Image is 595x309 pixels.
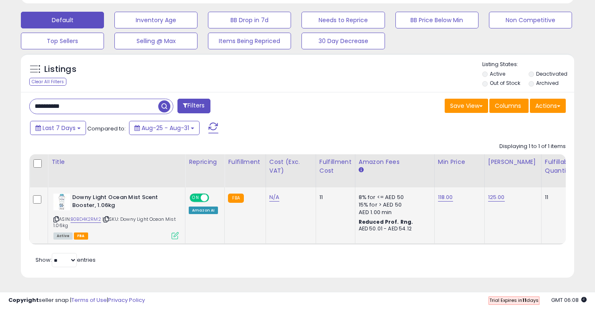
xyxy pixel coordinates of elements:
[228,158,262,166] div: Fulfillment
[30,121,86,135] button: Last 7 Days
[35,256,96,264] span: Show: entries
[530,99,566,113] button: Actions
[208,33,291,49] button: Items Being Repriced
[499,143,566,151] div: Displaying 1 to 1 of 1 items
[8,296,39,304] strong: Copyright
[177,99,210,113] button: Filters
[488,158,538,166] div: [PERSON_NAME]
[545,194,571,201] div: 11
[53,194,70,210] img: 41ImX3YEINL._SL40_.jpg
[21,12,104,28] button: Default
[359,225,428,232] div: AED 50.01 - AED 54.12
[44,64,76,75] h5: Listings
[53,232,73,240] span: All listings currently available for purchase on Amazon
[53,216,176,228] span: | SKU: Downy Light Ocean Mist 1.06kg
[490,79,520,87] label: Out of Stock
[495,102,521,110] span: Columns
[489,297,539,304] span: Trial Expires in days
[189,158,221,166] div: Repricing
[301,12,385,28] button: Needs to Reprice
[488,193,505,202] a: 125.00
[359,209,428,216] div: AED 1.00 min
[489,99,529,113] button: Columns
[190,194,201,202] span: ON
[359,194,428,201] div: 8% for <= AED 50
[269,158,312,175] div: Cost (Exc. VAT)
[319,194,349,201] div: 11
[536,79,559,87] label: Archived
[359,218,413,225] b: Reduced Prof. Rng.
[108,296,145,304] a: Privacy Policy
[142,124,189,132] span: Aug-25 - Aug-31
[74,232,88,240] span: FBA
[445,99,488,113] button: Save View
[87,125,126,133] span: Compared to:
[490,70,505,77] label: Active
[536,70,567,77] label: Deactivated
[72,194,174,211] b: Downy Light Ocean Mist Scent Booster, 1.06kg
[208,12,291,28] button: BB Drop in 7d
[438,158,481,166] div: Min Price
[189,207,218,214] div: Amazon AI
[129,121,200,135] button: Aug-25 - Aug-31
[438,193,453,202] a: 118.00
[522,297,527,304] b: 11
[359,158,431,166] div: Amazon Fees
[114,12,197,28] button: Inventory Age
[114,33,197,49] button: Selling @ Max
[319,158,352,175] div: Fulfillment Cost
[489,12,572,28] button: Non Competitive
[269,193,279,202] a: N/A
[53,194,179,238] div: ASIN:
[21,33,104,49] button: Top Sellers
[301,33,385,49] button: 30 Day Decrease
[545,158,574,175] div: Fulfillable Quantity
[551,296,587,304] span: 2025-09-8 06:08 GMT
[29,78,66,86] div: Clear All Filters
[71,296,107,304] a: Terms of Use
[208,194,221,202] span: OFF
[8,296,145,304] div: seller snap | |
[482,61,574,69] p: Listing States:
[395,12,479,28] button: BB Price Below Min
[43,124,76,132] span: Last 7 Days
[71,216,101,223] a: B0BD4K2RM2
[51,158,182,166] div: Title
[359,166,364,174] small: Amazon Fees.
[359,201,428,209] div: 15% for > AED 50
[228,194,243,203] small: FBA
